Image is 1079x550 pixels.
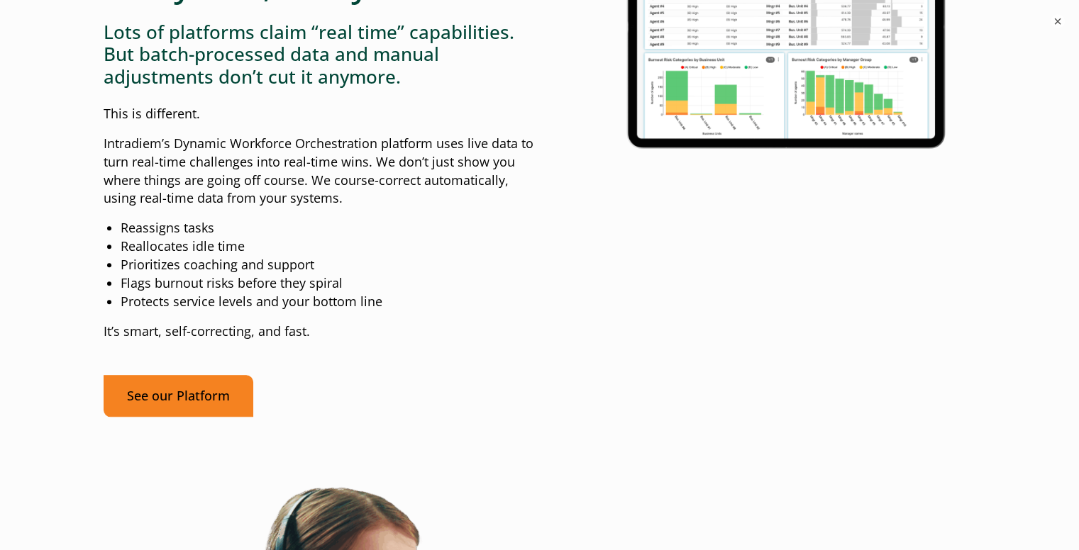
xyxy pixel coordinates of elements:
[121,274,540,293] li: Flags burnout risks before they spiral
[104,21,540,88] h3: Lots of platforms claim “real time” capabilities. But batch-processed data and manual adjustments...
[104,105,540,123] p: This is different.
[104,322,540,341] p: It’s smart, self-correcting, and fast.
[121,237,540,256] li: Reallocates idle time
[1051,14,1065,28] button: ×
[121,256,540,274] li: Prioritizes coaching and support
[121,219,540,237] li: Reassigns tasks
[104,375,253,417] a: See our Platform
[104,135,540,208] p: Intradiem’s Dynamic Workforce Orchestration platform uses live data to turn real-time challenges ...
[121,293,540,311] li: Protects service levels and your bottom line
